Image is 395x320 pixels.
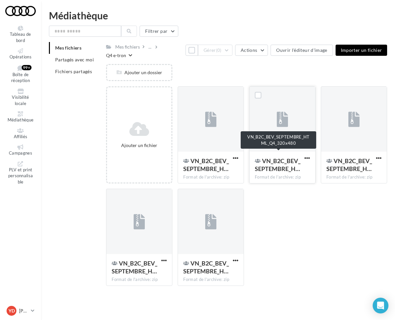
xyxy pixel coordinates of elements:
[373,298,388,313] div: Open Intercom Messenger
[5,110,36,124] a: Médiathèque
[198,45,232,56] button: Gérer(0)
[5,87,36,107] a: Visibilité locale
[22,65,32,70] div: 99+
[5,143,36,157] a: Campagnes
[241,47,257,53] span: Actions
[147,42,153,52] div: ...
[14,134,28,139] span: Affiliés
[11,72,30,83] span: Boîte de réception
[5,24,36,44] a: Tableau de bord
[112,260,157,275] span: VN_B2C_BEV_SEPTEMBRE_HTML_Q4_300x600
[55,45,81,51] span: Mes fichiers
[12,95,29,106] span: Visibilité locale
[8,167,33,184] span: PLV et print personnalisable
[5,127,36,141] a: Affiliés
[183,260,229,275] span: VN_B2C_BEV_SEPTEMBRE_HTML_Q4_1000x200
[55,69,92,74] span: Fichiers partagés
[341,47,382,53] span: Importer un fichier
[10,54,32,59] span: Opérations
[5,64,36,85] a: Boîte de réception 99+
[10,32,31,43] span: Tableau de bord
[140,26,178,37] button: Filtrer par
[9,150,32,156] span: Campagnes
[235,45,268,56] button: Actions
[255,174,310,180] div: Format de l'archive: zip
[183,157,229,172] span: VN_B2C_BEV_SEPTEMBRE_HTML_Q4_300x250
[115,44,140,50] div: Mes fichiers
[110,142,169,149] div: Ajouter un fichier
[326,157,372,172] span: VN_B2C_BEV_SEPTEMBRE_HTML_Q4_728x90
[49,11,387,20] div: Médiathèque
[336,45,387,56] button: Importer un fichier
[19,308,28,314] p: [PERSON_NAME]
[106,52,126,59] div: Q4 e-tron
[5,305,36,317] a: YD [PERSON_NAME]
[255,157,300,172] span: VN_B2C_BEV_SEPTEMBRE_HTML_Q4_320x480
[9,308,15,314] span: YD
[216,48,222,53] span: (0)
[5,47,36,61] a: Opérations
[112,277,167,283] div: Format de l'archive: zip
[107,69,171,76] div: Ajouter un dossier
[183,174,238,180] div: Format de l'archive: zip
[8,117,34,122] span: Médiathèque
[271,45,333,56] button: Ouvrir l'éditeur d'image
[55,57,94,62] span: Partagés avec moi
[241,131,316,149] div: VN_B2C_BEV_SEPTEMBRE_HTML_Q4_320x480
[183,277,238,283] div: Format de l'archive: zip
[326,174,382,180] div: Format de l'archive: zip
[5,160,36,186] a: PLV et print personnalisable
